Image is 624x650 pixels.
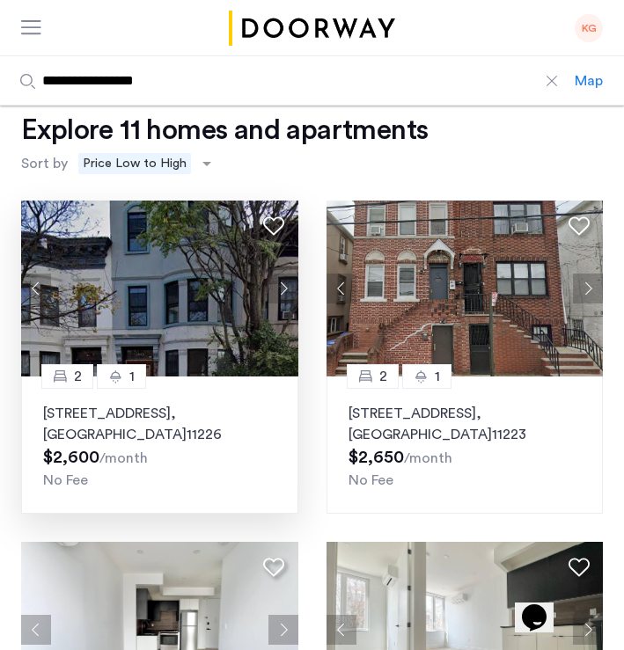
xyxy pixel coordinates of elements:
span: No Fee [349,473,393,487]
img: 2012_638488971496734180.jpeg [21,201,298,376]
sub: /month [404,451,452,465]
span: 1 [129,366,135,387]
button: Previous apartment [327,274,356,303]
button: Previous apartment [21,615,51,645]
p: [STREET_ADDRESS] 11226 [43,403,276,445]
button: Previous apartment [327,615,356,645]
span: No Fee [43,473,88,487]
div: Map [575,70,603,91]
iframe: chat widget [515,580,571,632]
button: Previous apartment [21,274,51,303]
span: Price Low to High [78,153,191,174]
a: 21[STREET_ADDRESS], [GEOGRAPHIC_DATA]11226No Fee [21,376,298,514]
label: Sort by [21,153,68,174]
span: 2 [379,366,387,387]
button: Next apartment [268,615,298,645]
h1: Explore 11 homes and apartments [21,113,428,148]
a: Cazamio logo [226,11,399,46]
span: $2,600 [43,449,99,466]
img: logo [226,11,399,46]
p: [STREET_ADDRESS] 11223 [349,403,582,445]
img: 2016_638484664599997863.jpeg [327,201,604,376]
button: Next apartment [573,274,603,303]
span: 1 [435,366,440,387]
span: 2 [74,366,82,387]
button: Next apartment [268,274,298,303]
ng-select: sort-apartment [72,148,220,179]
a: 21[STREET_ADDRESS], [GEOGRAPHIC_DATA]11223No Fee [327,376,604,514]
span: $2,650 [349,449,404,466]
sub: /month [99,451,148,465]
div: KG [575,14,603,42]
button: Next apartment [573,615,603,645]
